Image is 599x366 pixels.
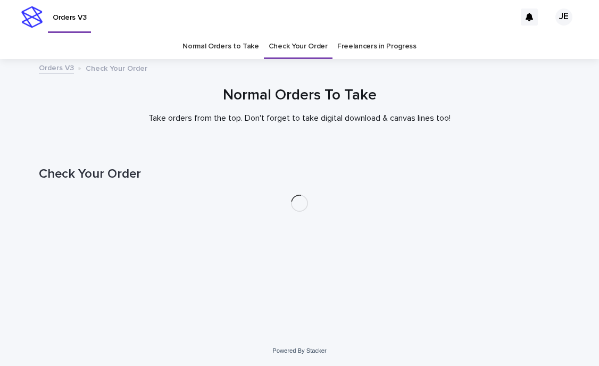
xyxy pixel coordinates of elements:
[337,34,417,59] a: Freelancers in Progress
[272,347,326,354] a: Powered By Stacker
[182,34,259,59] a: Normal Orders to Take
[86,62,147,73] p: Check Your Order
[21,6,43,28] img: stacker-logo-s-only.png
[87,113,512,123] p: Take orders from the top. Don't forget to take digital download & canvas lines too!
[39,167,560,182] h1: Check Your Order
[269,34,328,59] a: Check Your Order
[555,9,572,26] div: JE
[39,61,74,73] a: Orders V3
[39,87,560,105] h1: Normal Orders To Take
